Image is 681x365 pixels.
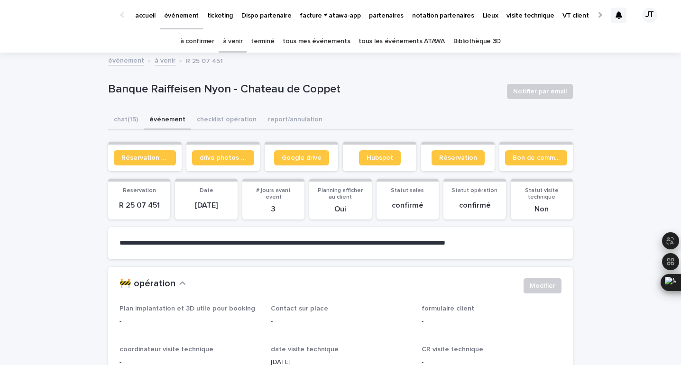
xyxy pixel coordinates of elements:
[315,205,366,214] p: Oui
[525,188,559,200] span: Statut visite technique
[186,55,223,65] p: R 25 07 451
[144,110,191,130] button: événement
[449,201,500,210] p: confirmé
[422,346,483,353] span: CR visite technique
[248,205,299,214] p: 3
[422,317,561,327] p: -
[114,201,165,210] p: R 25 07 451
[262,110,328,130] button: report/annulation
[391,188,424,193] span: Statut sales
[439,155,477,161] span: Réservation
[513,87,567,96] span: Notifier par email
[120,305,255,312] span: Plan implantation et 3D utile pour booking
[108,82,499,96] p: Banque Raiffeisen Nyon - Chateau de Coppet
[451,188,497,193] span: Statut opération
[271,346,339,353] span: date visite technique
[505,150,567,165] a: Bon de commande
[642,8,657,23] div: JT
[120,278,186,290] button: 🚧 opération
[251,30,274,53] a: terminé
[181,201,231,210] p: [DATE]
[191,110,262,130] button: checklist opération
[108,55,144,65] a: événement
[422,305,474,312] span: formulaire client
[120,346,213,353] span: coordinateur visite technique
[120,278,175,290] h2: 🚧 opération
[192,150,254,165] a: drive photos coordinateur
[382,201,433,210] p: confirmé
[274,150,329,165] a: Google drive
[200,188,213,193] span: Date
[121,155,168,161] span: Réservation client
[453,30,501,53] a: Bibliothèque 3D
[367,155,393,161] span: Hubspot
[359,150,401,165] a: Hubspot
[282,155,322,161] span: Google drive
[318,188,363,200] span: Planning afficher au client
[516,205,567,214] p: Non
[19,6,111,25] img: Ls34BcGeRexTGTNfXpUC
[432,150,485,165] a: Réservation
[524,278,561,293] button: Modifier
[283,30,350,53] a: tous mes événements
[120,317,259,327] p: -
[530,281,555,291] span: Modifier
[114,150,176,165] a: Réservation client
[513,155,560,161] span: Bon de commande
[155,55,175,65] a: à venir
[256,188,291,200] span: # jours avant event
[359,30,444,53] a: tous les événements ATAWA
[507,84,573,99] button: Notifier par email
[223,30,243,53] a: à venir
[123,188,156,193] span: Reservation
[180,30,214,53] a: à confirmer
[271,305,328,312] span: Contact sur place
[108,110,144,130] button: chat (15)
[200,155,247,161] span: drive photos coordinateur
[271,317,411,327] p: -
